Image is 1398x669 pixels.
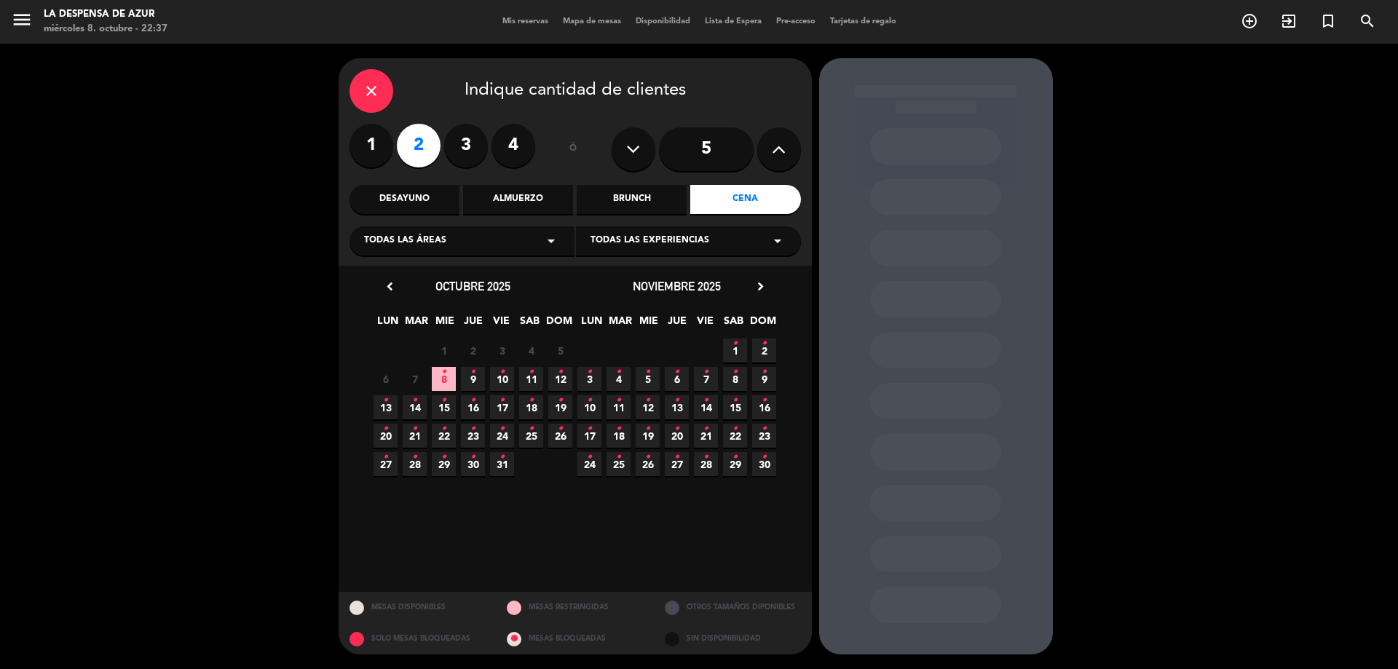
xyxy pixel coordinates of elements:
i: • [616,446,621,469]
i: • [499,417,505,440]
span: MIE [433,312,457,336]
i: • [732,332,738,355]
span: Todas las experiencias [591,234,709,248]
i: • [732,360,738,384]
div: MESAS DISPONIBLES [339,592,497,623]
i: add_circle_outline [1241,12,1258,30]
i: chevron_left [382,279,398,294]
span: 29 [723,452,747,476]
span: 18 [607,424,631,448]
span: 12 [636,395,660,419]
span: 15 [723,395,747,419]
label: 3 [444,124,488,167]
span: 22 [723,424,747,448]
div: ó [550,124,597,175]
div: SOLO MESAS BLOQUEADAS [339,623,497,654]
span: Lista de Espera [698,17,769,25]
i: • [587,417,592,440]
span: 19 [636,424,660,448]
i: • [499,446,505,469]
div: Desayuno [349,185,459,214]
span: VIE [489,312,513,336]
span: DOM [546,312,570,336]
span: 28 [694,452,718,476]
span: SAB [722,312,746,336]
i: • [587,389,592,412]
i: arrow_drop_down [769,232,786,250]
i: • [732,446,738,469]
span: DOM [750,312,774,336]
i: chevron_right [753,279,768,294]
i: turned_in_not [1319,12,1337,30]
i: • [470,446,475,469]
i: • [645,446,650,469]
i: • [762,389,767,412]
span: 17 [490,395,514,419]
i: menu [11,9,33,31]
i: • [412,446,417,469]
i: • [674,417,679,440]
i: • [470,389,475,412]
i: • [383,389,388,412]
span: 13 [374,395,398,419]
span: 9 [752,367,776,391]
i: • [558,360,563,384]
span: 30 [461,452,485,476]
i: • [441,417,446,440]
span: 21 [403,424,427,448]
span: 6 [665,367,689,391]
span: 1 [432,339,456,363]
i: • [616,389,621,412]
i: • [732,389,738,412]
span: octubre 2025 [435,279,510,293]
div: Brunch [577,185,687,214]
div: Cena [690,185,800,214]
span: 24 [490,424,514,448]
span: MIE [636,312,660,336]
span: 19 [548,395,572,419]
i: • [587,360,592,384]
i: • [441,360,446,384]
span: 2 [752,339,776,363]
div: Almuerzo [463,185,573,214]
span: SAB [518,312,542,336]
i: • [441,389,446,412]
i: • [674,389,679,412]
span: 10 [490,367,514,391]
i: • [703,389,708,412]
span: 25 [607,452,631,476]
span: 1 [723,339,747,363]
span: 15 [432,395,456,419]
span: 4 [607,367,631,391]
span: Todas las áreas [364,234,446,248]
span: 26 [548,424,572,448]
span: 18 [519,395,543,419]
span: 14 [403,395,427,419]
i: • [587,446,592,469]
i: • [499,389,505,412]
div: MESAS RESTRINGIDAS [496,592,654,623]
span: 28 [403,452,427,476]
span: 7 [694,367,718,391]
i: • [529,389,534,412]
div: miércoles 8. octubre - 22:37 [44,22,167,36]
span: 20 [374,424,398,448]
i: search [1359,12,1376,30]
i: • [412,417,417,440]
div: Indique cantidad de clientes [349,69,801,113]
span: 23 [461,424,485,448]
div: MESAS BLOQUEADAS [496,623,654,654]
span: 14 [694,395,718,419]
i: exit_to_app [1280,12,1298,30]
span: MAR [404,312,428,336]
label: 4 [491,124,535,167]
span: 5 [636,367,660,391]
i: • [762,332,767,355]
span: 30 [752,452,776,476]
span: 8 [432,367,456,391]
i: • [383,446,388,469]
i: • [616,360,621,384]
i: • [558,389,563,412]
i: • [383,417,388,440]
span: noviembre 2025 [633,279,721,293]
